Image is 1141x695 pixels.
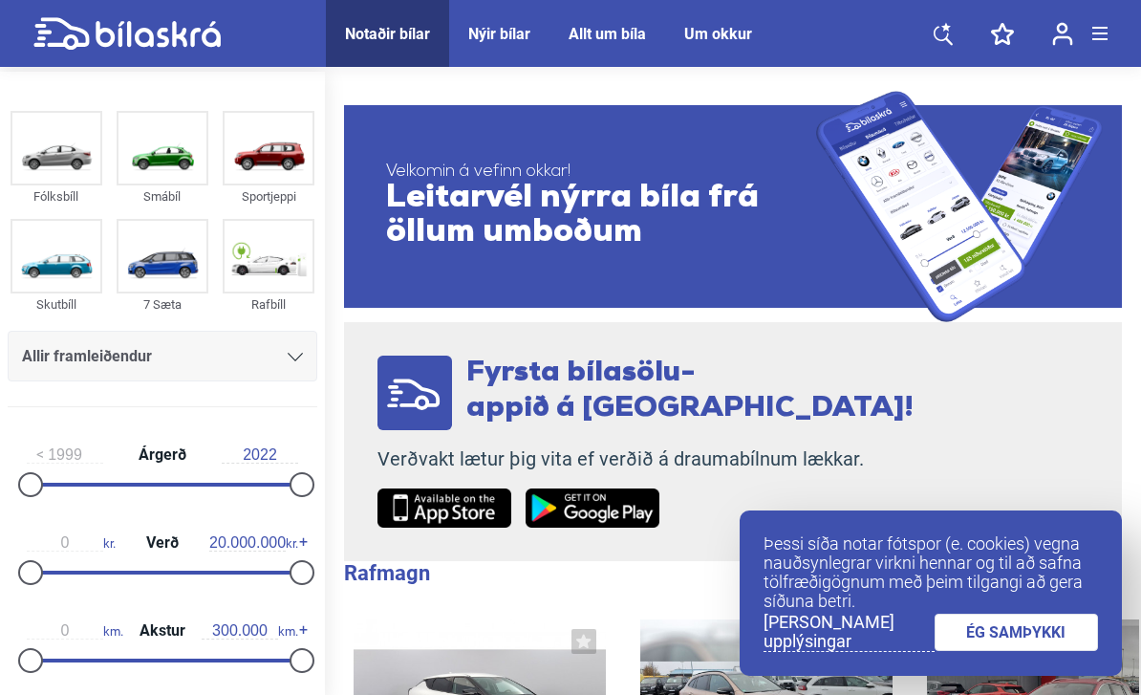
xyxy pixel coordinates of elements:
[935,614,1099,651] a: ÉG SAMÞYKKI
[135,623,190,639] span: Akstur
[27,622,123,640] span: km.
[468,25,530,43] a: Nýir bílar
[202,622,298,640] span: km.
[1052,22,1073,46] img: user-login.svg
[11,293,102,315] div: Skutbíll
[209,534,298,552] span: kr.
[117,293,208,315] div: 7 Sæta
[764,534,1098,611] p: Þessi síða notar fótspor (e. cookies) vegna nauðsynlegrar virkni hennar og til að safna tölfræðig...
[386,182,816,250] span: Leitarvél nýrra bíla frá öllum umboðum
[27,534,116,552] span: kr.
[117,185,208,207] div: Smábíl
[223,293,314,315] div: Rafbíll
[764,613,935,652] a: [PERSON_NAME] upplýsingar
[466,358,914,424] span: Fyrsta bílasölu- appið á [GEOGRAPHIC_DATA]!
[344,91,1122,322] a: Velkomin á vefinn okkar!Leitarvél nýrra bíla frá öllum umboðum
[11,185,102,207] div: Fólksbíll
[345,25,430,43] a: Notaðir bílar
[684,25,752,43] a: Um okkur
[569,25,646,43] a: Allt um bíla
[344,561,430,585] b: Rafmagn
[141,535,183,551] span: Verð
[22,343,152,370] span: Allir framleiðendur
[377,447,914,471] p: Verðvakt lætur þig vita ef verðið á draumabílnum lækkar.
[223,185,314,207] div: Sportjeppi
[134,447,191,463] span: Árgerð
[386,163,816,182] span: Velkomin á vefinn okkar!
